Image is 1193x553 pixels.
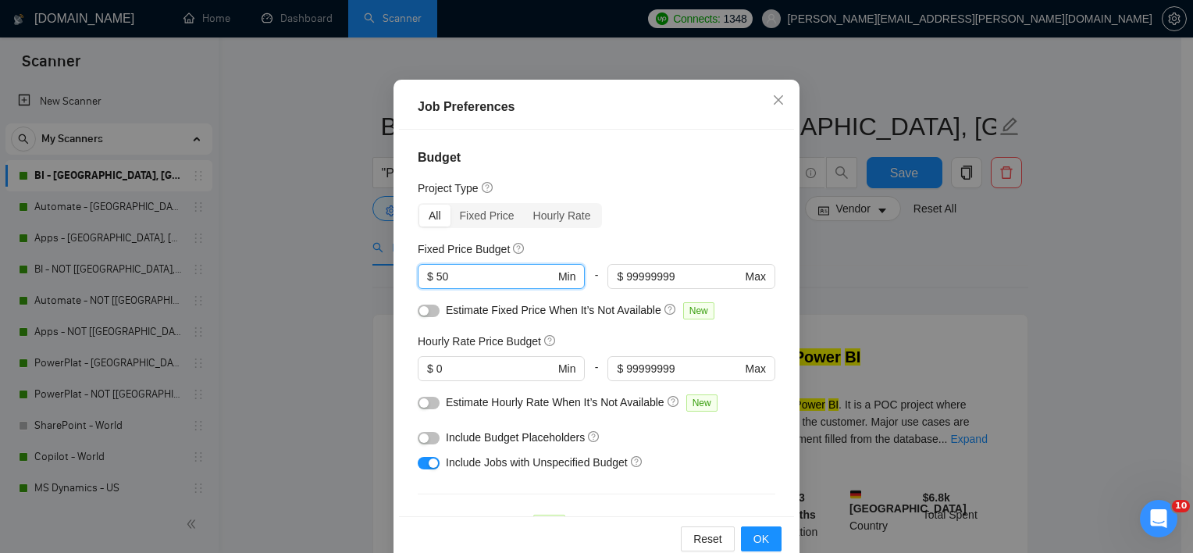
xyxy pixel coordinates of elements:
[418,148,775,167] h4: Budget
[753,530,769,548] span: OK
[513,242,525,255] span: question-circle
[418,241,510,258] h5: Fixed Price Budget
[418,98,775,116] div: Job Preferences
[446,456,628,469] span: Include Jobs with Unspecified Budget
[446,304,661,316] span: Estimate Fixed Price When It’s Not Available
[757,80,799,122] button: Close
[12,249,300,296] div: felipe.araujo@nocobi.com says…
[12,173,300,250] div: Dima says…
[511,516,524,528] span: question-circle
[772,94,785,106] span: close
[418,333,541,350] h5: Hourly Rate Price Budget
[741,526,782,551] button: OK
[244,6,274,36] button: Home
[683,302,714,319] span: New
[25,352,183,397] code: PowerPlat - NOT [[GEOGRAPHIC_DATA], CAN, [GEOGRAPHIC_DATA]]
[544,334,557,347] span: question-circle
[533,515,564,532] span: New
[12,296,256,408] div: Hello is gigradar working? - Yes.For the last 4 days, I found only one proposal that failed to se...
[681,526,735,551] button: Reset
[418,513,508,532] h4: Connects Price
[25,197,244,227] div: Please, give me a couple of minutes to check your request more precisely 💻
[436,360,555,377] input: 0
[1172,500,1190,512] span: 10
[427,268,433,285] span: $
[13,401,299,427] textarea: Message…
[12,296,300,436] div: Dima says…
[97,140,235,154] div: joined the conversation
[693,530,722,548] span: Reset
[668,395,680,408] span: question-circle
[10,6,40,36] button: go back
[626,360,742,377] input: ∞
[12,59,300,137] div: AI Assistant from GigRadar 📡 says…
[746,360,766,377] span: Max
[617,268,623,285] span: $
[12,137,300,173] div: Dima says…
[446,396,664,409] span: Estimate Hourly Rate When It’s Not Available
[74,433,87,446] button: Upload attachment
[274,6,302,34] div: Close
[664,303,677,316] span: question-circle
[49,433,62,446] button: Gif picker
[450,205,524,227] div: Fixed Price
[418,180,479,197] h5: Project Type
[97,141,124,152] b: Dima
[631,455,643,468] span: question-circle
[482,181,494,194] span: question-circle
[76,20,187,35] p: Active in the last 15m
[99,433,112,446] button: Start recording
[25,182,244,198] div: Hey there! Dima is here to help you 🤓
[588,430,600,443] span: question-circle
[25,305,244,398] div: Hello is gigradar working? - Yes. For the last 4 days, I found only one proposal that failed to s...
[617,360,623,377] span: $
[558,268,576,285] span: Min
[558,360,576,377] span: Min
[77,139,92,155] img: Profile image for Dima
[25,69,244,115] div: The team will get back to you on this. [DOMAIN_NAME] will be back in 30 minutes.
[436,268,555,285] input: 0
[76,8,107,20] h1: Dima
[1140,500,1177,537] iframe: Intercom live chat
[746,268,766,285] span: Max
[12,59,256,124] div: The team will get back to you on this. [DOMAIN_NAME] will be back in 30 minutes.
[446,431,585,444] span: Include Budget Placeholders
[274,259,287,274] div: ok
[626,268,742,285] input: ∞
[45,9,69,34] img: Profile image for Dima
[419,205,450,227] div: All
[268,427,293,452] button: Send a message…
[262,249,300,284] div: ok
[585,264,607,301] div: -
[427,360,433,377] span: $
[686,394,718,412] span: New
[24,433,37,446] button: Emoji picker
[585,356,607,394] div: -
[12,173,256,237] div: Hey there! Dima is here to help you 🤓Please, give me a couple of minutes to check your request mo...
[524,205,600,227] div: Hourly Rate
